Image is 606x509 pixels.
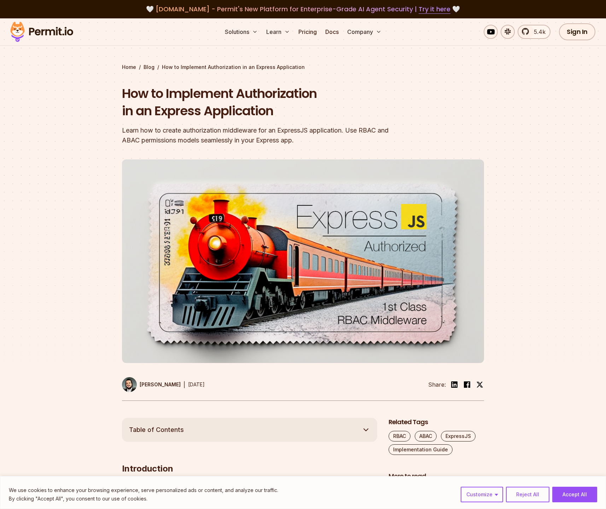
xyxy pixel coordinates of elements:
h2: Introduction [122,435,377,474]
img: linkedin [450,380,459,389]
h2: More to read [389,472,484,481]
span: Table of Contents [129,425,184,435]
h2: Related Tags [389,418,484,427]
button: Accept All [552,487,597,502]
button: Solutions [222,25,261,39]
a: Pricing [296,25,320,39]
a: Home [122,64,136,71]
time: [DATE] [188,381,205,387]
p: [PERSON_NAME] [140,381,181,388]
a: ExpressJS [441,431,476,441]
p: By clicking "Accept All", you consent to our use of cookies. [9,495,278,503]
a: Docs [322,25,342,39]
a: 5.4k [518,25,550,39]
span: 5.4k [530,28,546,36]
img: How to Implement Authorization in an Express Application [122,159,484,363]
img: Permit logo [7,20,76,44]
div: 🤍 🤍 [17,4,589,14]
button: Learn [263,25,293,39]
a: Implementation Guide [389,444,453,455]
div: Learn how to create authorization middleware for an ExpressJS application. Use RBAC and ABAC perm... [122,125,394,145]
a: Sign In [559,23,595,40]
button: Company [344,25,384,39]
button: Table of Contents [122,418,377,442]
button: Reject All [506,487,549,502]
li: Share: [428,380,446,389]
img: Gabriel L. Manor [122,377,137,392]
a: RBAC [389,431,410,441]
button: Customize [461,487,503,502]
a: [PERSON_NAME] [122,377,181,392]
div: | [183,380,185,389]
a: ABAC [415,431,437,441]
p: We use cookies to enhance your browsing experience, serve personalized ads or content, and analyz... [9,486,278,495]
h1: How to Implement Authorization in an Express Application [122,85,394,120]
div: / / [122,64,484,71]
a: Try it here [419,5,450,14]
span: [DOMAIN_NAME] - Permit's New Platform for Enterprise-Grade AI Agent Security | [156,5,450,13]
img: twitter [476,381,483,388]
a: Blog [144,64,155,71]
img: facebook [463,380,471,389]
